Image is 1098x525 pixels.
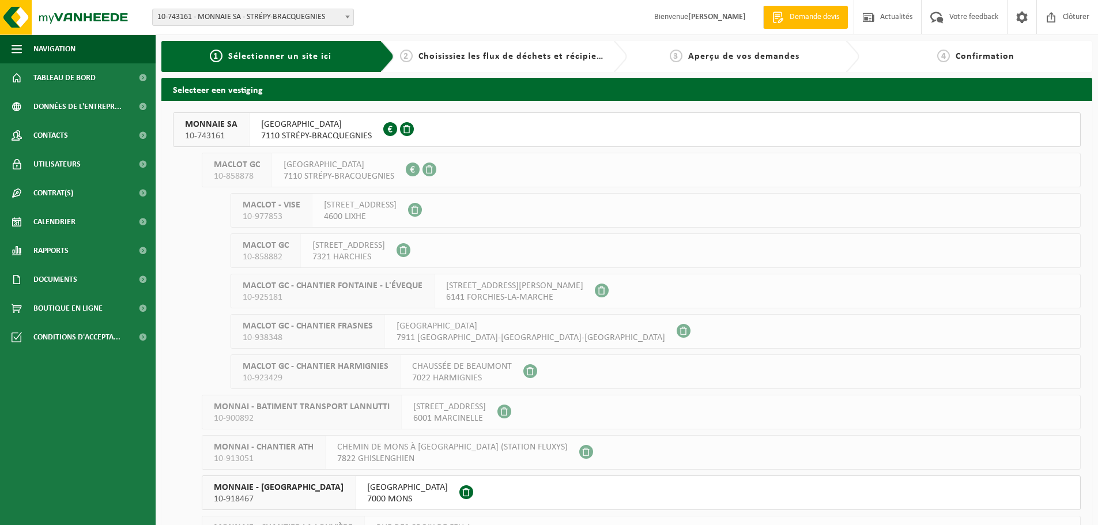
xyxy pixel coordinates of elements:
[688,13,746,21] strong: [PERSON_NAME]
[243,320,373,332] span: MACLOT GC - CHANTIER FRASNES
[202,475,1081,510] button: MONNAIE - [GEOGRAPHIC_DATA] 10-918467 [GEOGRAPHIC_DATA]7000 MONS
[214,441,314,453] span: MONNAI - CHANTIER ATH
[33,63,96,92] span: Tableau de bord
[284,159,394,171] span: [GEOGRAPHIC_DATA]
[33,150,81,179] span: Utilisateurs
[312,240,385,251] span: [STREET_ADDRESS]
[412,361,512,372] span: CHAUSSÉE DE BEAUMONT
[243,280,422,292] span: MACLOT GC - CHANTIER FONTAINE - L'ÉVEQUE
[214,493,344,505] span: 10-918467
[214,413,390,424] span: 10-900892
[367,493,448,505] span: 7000 MONS
[33,323,120,352] span: Conditions d'accepta...
[337,441,568,453] span: CHEMIN DE MONS À [GEOGRAPHIC_DATA] (STATION FLUXYS)
[210,50,222,62] span: 1
[787,12,842,23] span: Demande devis
[214,453,314,464] span: 10-913051
[367,482,448,493] span: [GEOGRAPHIC_DATA]
[397,332,665,343] span: 7911 [GEOGRAPHIC_DATA]-[GEOGRAPHIC_DATA]-[GEOGRAPHIC_DATA]
[670,50,682,62] span: 3
[214,159,260,171] span: MACLOT GC
[243,361,388,372] span: MACLOT GC - CHANTIER HARMIGNIES
[324,211,397,222] span: 4600 LIXHE
[33,35,76,63] span: Navigation
[153,9,353,25] span: 10-743161 - MONNAIE SA - STRÉPY-BRACQUEGNIES
[337,453,568,464] span: 7822 GHISLENGHIEN
[400,50,413,62] span: 2
[418,52,610,61] span: Choisissiez les flux de déchets et récipients
[446,292,583,303] span: 6141 FORCHIES-LA-MARCHE
[324,199,397,211] span: [STREET_ADDRESS]
[243,332,373,343] span: 10-938348
[33,179,73,207] span: Contrat(s)
[228,52,331,61] span: Sélectionner un site ici
[214,482,344,493] span: MONNAIE - [GEOGRAPHIC_DATA]
[33,92,122,121] span: Données de l'entrepr...
[243,372,388,384] span: 10-923429
[312,251,385,263] span: 7321 HARCHIES
[446,280,583,292] span: [STREET_ADDRESS][PERSON_NAME]
[688,52,799,61] span: Aperçu de vos demandes
[284,171,394,182] span: 7110 STRÉPY-BRACQUEGNIES
[33,121,68,150] span: Contacts
[33,207,76,236] span: Calendrier
[243,251,289,263] span: 10-858882
[161,78,1092,100] h2: Selecteer een vestiging
[413,413,486,424] span: 6001 MARCINELLE
[185,119,237,130] span: MONNAIE SA
[214,171,260,182] span: 10-858878
[413,401,486,413] span: [STREET_ADDRESS]
[243,292,422,303] span: 10-925181
[152,9,354,26] span: 10-743161 - MONNAIE SA - STRÉPY-BRACQUEGNIES
[33,236,69,265] span: Rapports
[412,372,512,384] span: 7022 HARMIGNIES
[243,211,300,222] span: 10-977853
[397,320,665,332] span: [GEOGRAPHIC_DATA]
[33,265,77,294] span: Documents
[937,50,950,62] span: 4
[243,240,289,251] span: MACLOT GC
[173,112,1081,147] button: MONNAIE SA 10-743161 [GEOGRAPHIC_DATA]7110 STRÉPY-BRACQUEGNIES
[763,6,848,29] a: Demande devis
[261,130,372,142] span: 7110 STRÉPY-BRACQUEGNIES
[185,130,237,142] span: 10-743161
[243,199,300,211] span: MACLOT - VISE
[956,52,1014,61] span: Confirmation
[214,401,390,413] span: MONNAI - BATIMENT TRANSPORT LANNUTTI
[261,119,372,130] span: [GEOGRAPHIC_DATA]
[33,294,103,323] span: Boutique en ligne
